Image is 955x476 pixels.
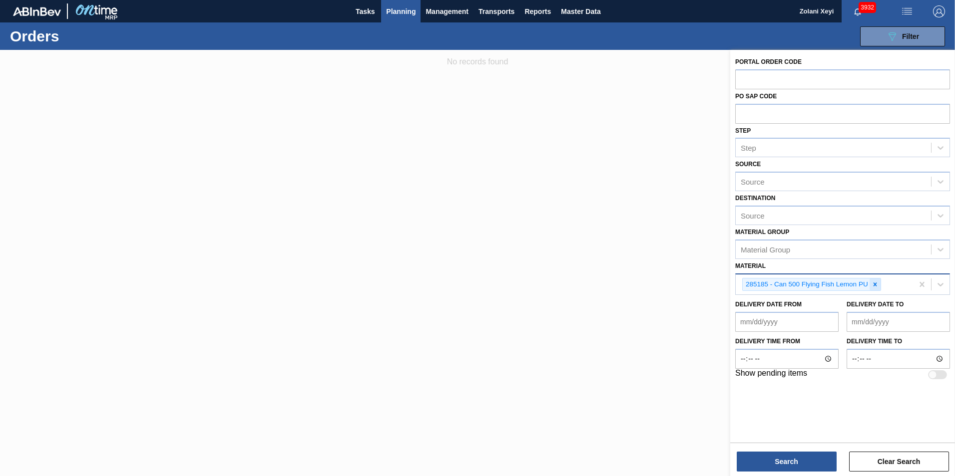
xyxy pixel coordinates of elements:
[478,5,514,17] span: Transports
[735,262,766,269] label: Material
[735,369,807,381] label: Show pending items
[933,5,945,17] img: Logout
[524,5,551,17] span: Reports
[847,312,950,332] input: mm/dd/yyyy
[561,5,600,17] span: Master Data
[741,144,756,152] div: Step
[847,334,950,349] label: Delivery time to
[735,229,789,236] label: Material Group
[860,26,945,46] button: Filter
[741,211,765,220] div: Source
[743,278,870,291] div: 285185 - Can 500 Flying Fish Lemon PU
[735,195,775,202] label: Destination
[735,301,802,308] label: Delivery Date from
[386,5,416,17] span: Planning
[842,4,874,18] button: Notifications
[426,5,469,17] span: Management
[902,32,919,40] span: Filter
[354,5,376,17] span: Tasks
[847,301,904,308] label: Delivery Date to
[13,7,61,16] img: TNhmsLtSVTkK8tSr43FrP2fwEKptu5GPRR3wAAAABJRU5ErkJggg==
[735,312,839,332] input: mm/dd/yyyy
[735,334,839,349] label: Delivery time from
[735,58,802,65] label: Portal Order Code
[735,93,777,100] label: PO SAP Code
[10,30,159,42] h1: Orders
[735,127,751,134] label: Step
[741,178,765,186] div: Source
[741,245,790,253] div: Material Group
[859,2,876,13] span: 3932
[901,5,913,17] img: userActions
[735,161,761,168] label: Source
